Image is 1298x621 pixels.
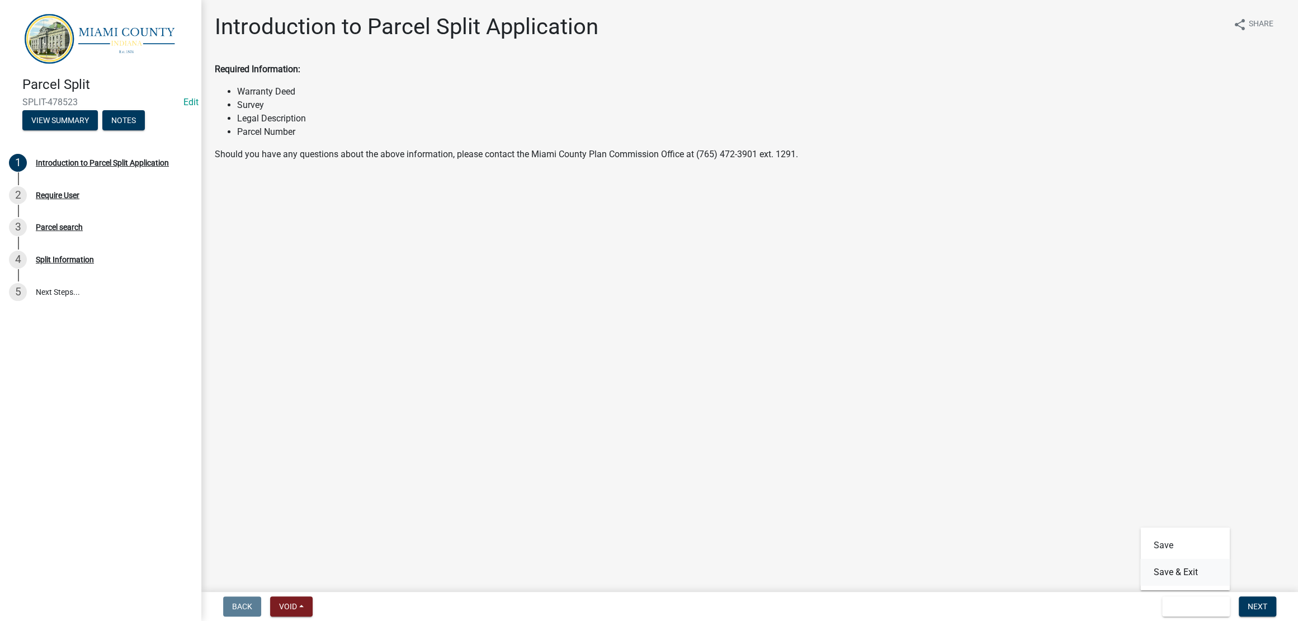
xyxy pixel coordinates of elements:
span: Save & Exit [1171,602,1214,611]
span: Share [1249,18,1273,31]
img: Miami County, Indiana [22,12,183,65]
span: Back [232,602,252,611]
li: Legal Description [237,112,1285,125]
div: Introduction to Parcel Split Application [36,159,169,167]
wm-modal-confirm: Summary [22,117,98,126]
i: share [1233,18,1247,31]
div: Parcel search [36,223,83,231]
wm-modal-confirm: Notes [102,117,145,126]
li: Survey [237,98,1285,112]
a: Edit [183,97,199,107]
button: Notes [102,110,145,130]
div: 3 [9,218,27,236]
wm-modal-confirm: Edit Application Number [183,97,199,107]
button: Next [1239,596,1276,617]
div: Require User [36,191,79,199]
span: Next [1248,602,1267,611]
div: Save & Exit [1140,528,1230,590]
span: Void [279,602,297,611]
button: Void [270,596,313,617]
button: Save & Exit [1140,559,1230,586]
div: 2 [9,186,27,204]
div: 4 [9,251,27,269]
button: Back [223,596,261,617]
h4: Parcel Split [22,77,192,93]
div: Split Information [36,256,94,264]
button: Save [1140,532,1230,559]
h1: Introduction to Parcel Split Application [215,13,598,40]
strong: Required Information: [215,64,300,74]
span: SPLIT-478523 [22,97,179,107]
li: Parcel Number [237,125,1285,139]
div: 1 [9,154,27,172]
button: View Summary [22,110,98,130]
button: shareShare [1224,13,1282,35]
li: Warranty Deed [237,85,1285,98]
div: 5 [9,283,27,301]
button: Save & Exit [1162,596,1230,617]
p: Should you have any questions about the above information, please contact the Miami County Plan C... [215,148,1285,161]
